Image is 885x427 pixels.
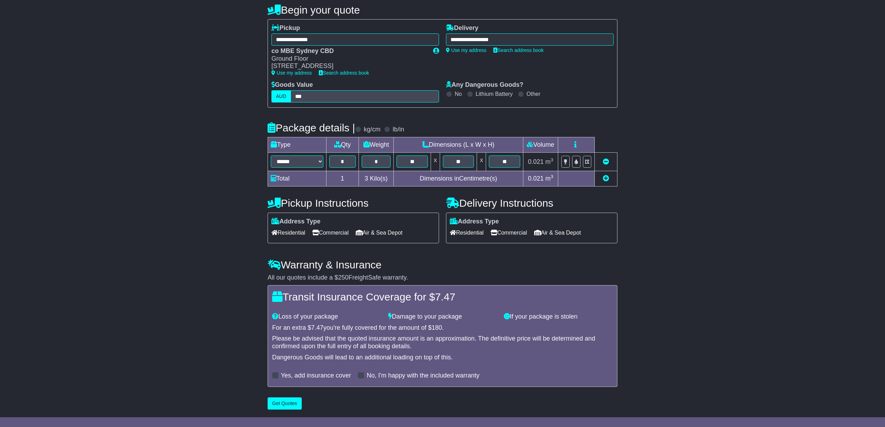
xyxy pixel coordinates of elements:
label: Any Dangerous Goods? [446,81,523,89]
span: 3 [365,175,368,182]
td: Total [268,171,326,186]
td: Qty [326,137,359,153]
h4: Begin your quote [268,4,617,16]
label: AUD [271,90,291,102]
span: 0.021 [528,158,544,165]
div: Please be advised that the quoted insurance amount is an approximation. The definitive price will... [272,335,613,350]
td: x [477,153,486,171]
td: Weight [359,137,394,153]
span: m [545,175,553,182]
div: If your package is stolen [500,313,616,321]
td: 1 [326,171,359,186]
td: Volume [523,137,558,153]
h4: Pickup Instructions [268,197,439,209]
div: Loss of your package [269,313,385,321]
div: All our quotes include a $ FreightSafe warranty. [268,274,617,282]
span: 180 [432,324,442,331]
span: 7.47 [311,324,323,331]
span: Commercial [312,227,348,238]
label: No [455,91,462,97]
td: Kilo(s) [359,171,394,186]
div: Ground Floor [271,55,426,63]
label: Pickup [271,24,300,32]
label: Yes, add insurance cover [281,372,351,380]
div: Dangerous Goods will lead to an additional loading on top of this. [272,354,613,361]
label: No, I'm happy with the included warranty [367,372,479,380]
label: kg/cm [364,126,380,134]
span: Air & Sea Depot [534,227,581,238]
h4: Warranty & Insurance [268,259,617,270]
span: Commercial [491,227,527,238]
label: Lithium Battery [476,91,513,97]
div: [STREET_ADDRESS] [271,62,426,70]
label: lb/in [393,126,404,134]
a: Search address book [493,47,544,53]
span: Residential [450,227,484,238]
h4: Package details | [268,122,355,134]
button: Get Quotes [268,397,302,410]
div: Damage to your package [385,313,501,321]
a: Search address book [319,70,369,76]
sup: 3 [551,157,553,162]
sup: 3 [551,174,553,179]
span: m [545,158,553,165]
a: Use my address [271,70,312,76]
a: Use my address [446,47,486,53]
span: 7.47 [435,291,455,303]
a: Remove this item [603,158,609,165]
label: Goods Value [271,81,313,89]
div: co MBE Sydney CBD [271,47,426,55]
td: Dimensions in Centimetre(s) [394,171,523,186]
label: Other [526,91,540,97]
h4: Transit Insurance Coverage for $ [272,291,613,303]
div: For an extra $ you're fully covered for the amount of $ . [272,324,613,332]
label: Address Type [450,218,499,226]
span: 0.021 [528,175,544,182]
td: Type [268,137,326,153]
label: Delivery [446,24,478,32]
label: Address Type [271,218,321,226]
td: x [431,153,440,171]
h4: Delivery Instructions [446,197,617,209]
span: Residential [271,227,305,238]
span: Air & Sea Depot [356,227,403,238]
td: Dimensions (L x W x H) [394,137,523,153]
a: Add new item [603,175,609,182]
span: 250 [338,274,348,281]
